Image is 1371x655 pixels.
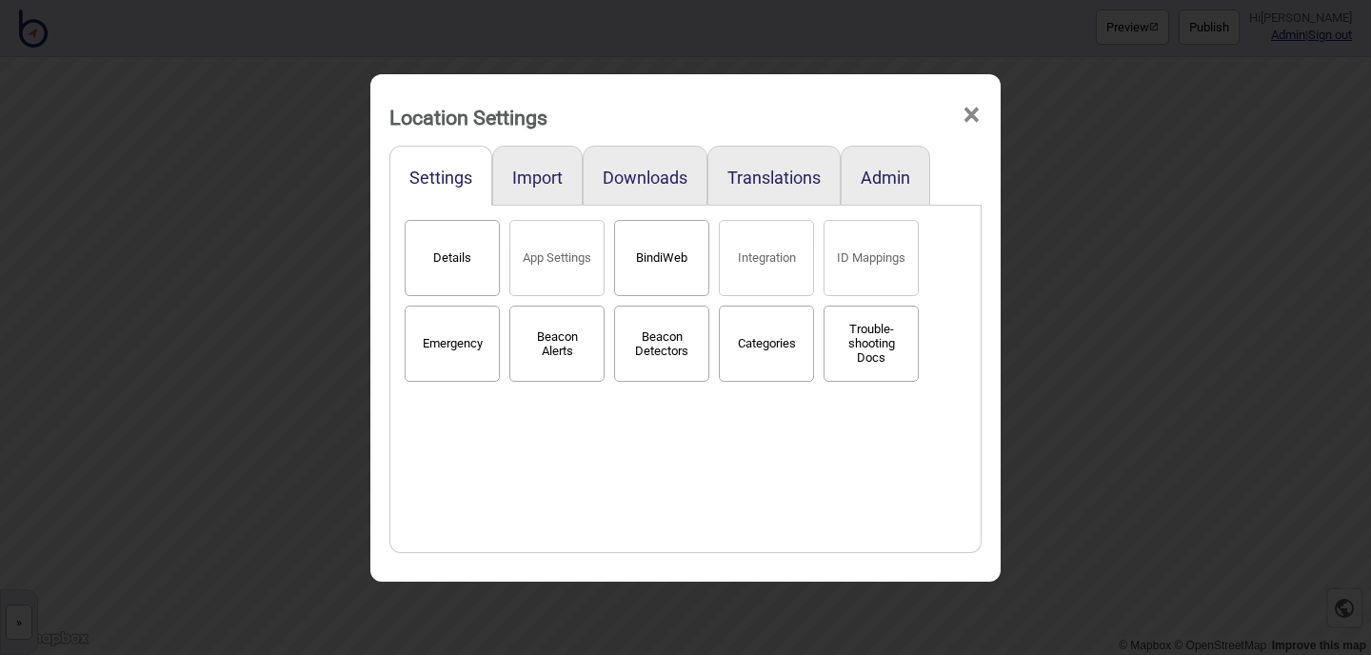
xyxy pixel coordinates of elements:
[389,97,547,138] div: Location Settings
[509,220,605,296] button: App Settings
[824,306,919,382] button: Trouble-shooting Docs
[405,220,500,296] button: Details
[861,168,910,188] button: Admin
[409,168,472,188] button: Settings
[405,306,500,382] button: Emergency
[962,84,982,147] span: ×
[719,306,814,382] button: Categories
[727,168,821,188] button: Translations
[824,220,919,296] button: ID Mappings
[714,331,819,351] a: Categories
[614,220,709,296] button: BindiWeb
[509,306,605,382] button: Beacon Alerts
[603,168,687,188] button: Downloads
[719,220,814,296] button: Integration
[512,168,563,188] button: Import
[819,331,924,351] a: Trouble-shooting Docs
[614,306,709,382] button: Beacon Detectors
